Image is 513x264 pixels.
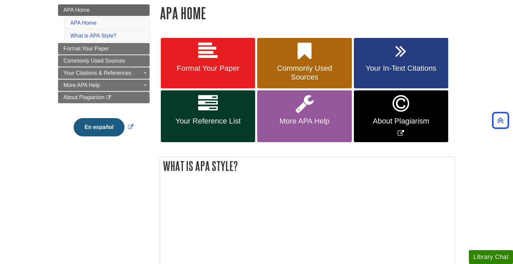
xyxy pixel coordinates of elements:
h2: What is APA Style? [160,157,455,175]
span: More APA Help [63,82,100,88]
span: Commonly Used Sources [262,64,346,82]
a: Commonly Used Sources [257,38,351,89]
a: Your In-Text Citations [354,38,448,89]
a: Link opens in new window [354,90,448,142]
span: About Plagiarism [359,117,443,126]
a: More APA Help [257,90,351,142]
span: Format Your Paper [166,64,250,73]
a: Back to Top [490,116,511,125]
a: Format Your Paper [58,43,150,54]
span: Your Reference List [166,117,250,126]
h1: APA Home [160,4,455,22]
a: Your Reference List [161,90,255,142]
span: Your In-Text Citations [359,64,443,73]
a: More APA Help [58,80,150,91]
i: This link opens in a new window [106,95,112,100]
a: Commonly Used Sources [58,55,150,67]
button: Library Chat [469,250,513,264]
span: Format Your Paper [63,46,109,51]
span: About Plagiarism [63,94,104,100]
span: Your Citations & References [63,70,131,76]
span: Commonly Used Sources [63,58,125,64]
a: About Plagiarism [58,92,150,103]
span: APA Home [63,7,90,13]
span: More APA Help [262,117,346,126]
button: En español [74,118,124,136]
a: Link opens in new window [72,124,135,130]
a: Format Your Paper [161,38,255,89]
a: APA Home [70,20,96,26]
div: Guide Page Menu [58,4,150,148]
a: What is APA Style? [70,33,116,39]
a: Your Citations & References [58,67,150,79]
a: APA Home [58,4,150,16]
